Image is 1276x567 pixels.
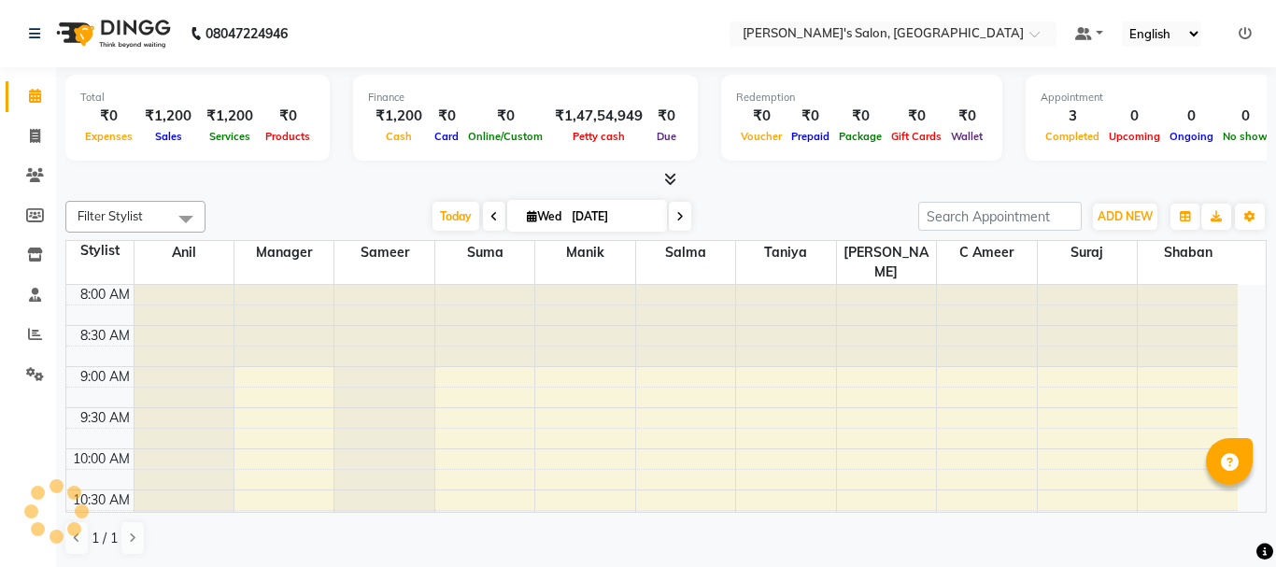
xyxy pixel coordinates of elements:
b: 08047224946 [206,7,288,60]
span: manik [535,241,634,264]
div: 0 [1104,106,1165,127]
div: Total [80,90,315,106]
span: Filter Stylist [78,208,143,223]
span: Petty cash [568,130,630,143]
span: Expenses [80,130,137,143]
span: Card [430,130,463,143]
div: Redemption [736,90,987,106]
div: ₹0 [463,106,547,127]
div: Finance [368,90,683,106]
span: Today [432,202,479,231]
span: Wallet [946,130,987,143]
div: 3 [1041,106,1104,127]
input: Search Appointment [918,202,1082,231]
span: ADD NEW [1098,209,1153,223]
div: ₹1,200 [368,106,430,127]
div: ₹0 [886,106,946,127]
span: Services [205,130,255,143]
div: ₹1,200 [137,106,199,127]
span: Suma [435,241,534,264]
span: Sales [150,130,187,143]
span: Products [261,130,315,143]
div: 8:00 AM [77,285,134,305]
span: Upcoming [1104,130,1165,143]
span: 1 / 1 [92,529,118,548]
div: 9:00 AM [77,367,134,387]
span: Sameer [334,241,433,264]
span: No show [1218,130,1272,143]
div: 0 [1218,106,1272,127]
span: Package [834,130,886,143]
span: Anil [135,241,234,264]
div: 9:30 AM [77,408,134,428]
div: ₹1,47,54,949 [547,106,650,127]
img: logo [48,7,176,60]
div: 10:30 AM [69,490,134,510]
span: Completed [1041,130,1104,143]
span: Suraj [1038,241,1137,264]
span: C Ameer [937,241,1036,264]
span: Cash [381,130,417,143]
div: 10:00 AM [69,449,134,469]
div: ₹0 [80,106,137,127]
span: Salma [636,241,735,264]
div: Appointment [1041,90,1272,106]
span: Gift Cards [886,130,946,143]
span: Shaban [1138,241,1238,264]
button: ADD NEW [1093,204,1157,230]
span: Wed [522,209,566,223]
span: Manager [234,241,333,264]
div: 8:30 AM [77,326,134,346]
div: ₹0 [430,106,463,127]
span: Voucher [736,130,787,143]
input: 2025-09-03 [566,203,659,231]
div: ₹0 [787,106,834,127]
div: ₹1,200 [199,106,261,127]
div: ₹0 [736,106,787,127]
span: [PERSON_NAME] [837,241,936,284]
span: Online/Custom [463,130,547,143]
div: 0 [1165,106,1218,127]
div: ₹0 [650,106,683,127]
div: ₹0 [946,106,987,127]
div: ₹0 [261,106,315,127]
span: Due [652,130,681,143]
span: Ongoing [1165,130,1218,143]
span: Prepaid [787,130,834,143]
div: ₹0 [834,106,886,127]
span: Taniya [736,241,835,264]
div: Stylist [66,241,134,261]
